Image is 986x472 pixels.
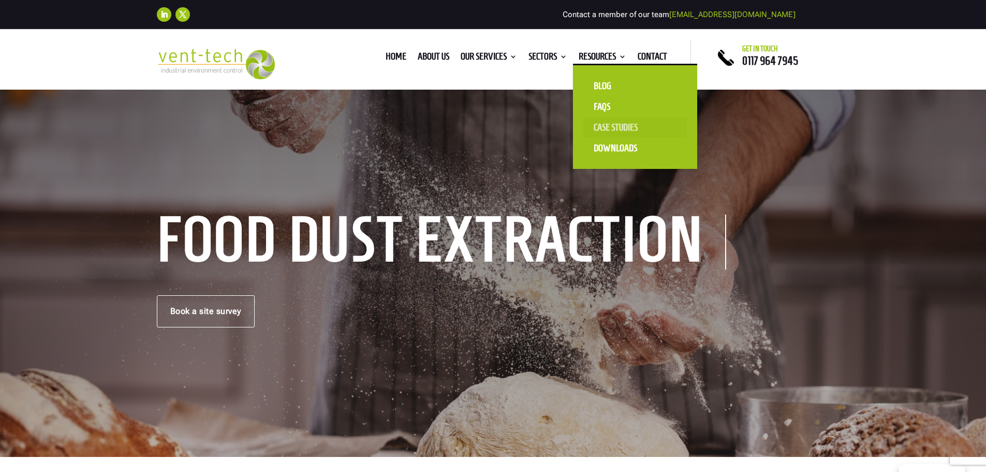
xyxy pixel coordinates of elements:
a: Blog [583,76,687,96]
a: Sectors [528,53,567,64]
a: [EMAIL_ADDRESS][DOMAIN_NAME] [669,10,796,19]
a: Contact [638,53,667,64]
a: Book a site survey [157,295,255,327]
a: Our Services [461,53,517,64]
a: About us [418,53,449,64]
img: 2023-09-27T08_35_16.549ZVENT-TECH---Clear-background [157,49,275,79]
span: Get in touch [742,45,778,53]
a: Follow on LinkedIn [157,7,171,22]
a: FAQS [583,96,687,117]
a: 0117 964 7945 [742,54,798,67]
a: Home [386,53,406,64]
span: Contact a member of our team [563,10,796,19]
a: Follow on X [175,7,190,22]
a: Downloads [583,138,687,159]
a: Case Studies [583,117,687,138]
a: Resources [579,53,626,64]
h1: Food Dust Extraction [157,214,726,269]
